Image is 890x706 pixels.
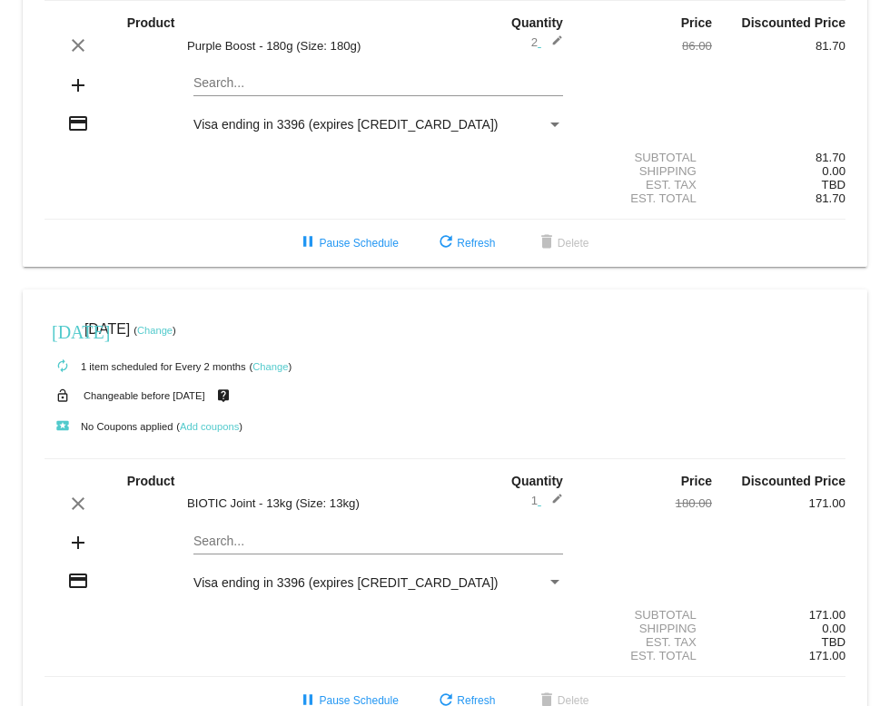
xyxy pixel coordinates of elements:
[541,493,563,515] mat-icon: edit
[681,474,712,488] strong: Price
[435,237,495,250] span: Refresh
[578,178,712,191] div: Est. Tax
[193,117,563,132] mat-select: Payment Method
[133,325,176,336] small: ( )
[712,39,845,53] div: 81.70
[84,390,205,401] small: Changeable before [DATE]
[536,232,558,254] mat-icon: delete
[822,164,845,178] span: 0.00
[67,34,89,56] mat-icon: clear
[578,635,712,649] div: Est. Tax
[193,534,563,549] input: Search...
[712,151,845,164] div: 81.70
[511,15,563,30] strong: Quantity
[52,416,74,437] mat-icon: local_play
[511,474,563,488] strong: Quantity
[578,191,712,205] div: Est. Total
[67,532,89,554] mat-icon: add
[193,575,563,590] mat-select: Payment Method
[213,384,234,407] mat-icon: live_help
[578,622,712,635] div: Shipping
[176,421,242,432] small: ( )
[249,361,292,372] small: ( )
[578,608,712,622] div: Subtotal
[297,237,398,250] span: Pause Schedule
[822,635,845,649] span: TBD
[193,76,563,91] input: Search...
[742,474,845,488] strong: Discounted Price
[67,493,89,515] mat-icon: clear
[578,151,712,164] div: Subtotal
[809,649,845,662] span: 171.00
[822,622,845,635] span: 0.00
[44,361,246,372] small: 1 item scheduled for Every 2 months
[681,15,712,30] strong: Price
[712,608,845,622] div: 171.00
[44,421,173,432] small: No Coupons applied
[67,74,89,96] mat-icon: add
[578,164,712,178] div: Shipping
[180,421,239,432] a: Add coupons
[178,39,445,53] div: Purple Boost - 180g (Size: 180g)
[578,649,712,662] div: Est. Total
[578,39,712,53] div: 86.00
[127,15,175,30] strong: Product
[578,496,712,510] div: 180.00
[52,356,74,378] mat-icon: autorenew
[282,227,412,260] button: Pause Schedule
[67,570,89,592] mat-icon: credit_card
[541,34,563,56] mat-icon: edit
[742,15,845,30] strong: Discounted Price
[822,178,845,191] span: TBD
[712,496,845,510] div: 171.00
[52,384,74,407] mat-icon: lock_open
[435,232,457,254] mat-icon: refresh
[531,35,563,49] span: 2
[536,237,589,250] span: Delete
[531,494,563,507] span: 1
[67,113,89,134] mat-icon: credit_card
[420,227,509,260] button: Refresh
[137,325,173,336] a: Change
[252,361,288,372] a: Change
[297,232,319,254] mat-icon: pause
[193,117,498,132] span: Visa ending in 3396 (expires [CREDIT_CARD_DATA])
[127,474,175,488] strong: Product
[816,191,845,205] span: 81.70
[178,496,445,510] div: BIOTIC Joint - 13kg (Size: 13kg)
[521,227,604,260] button: Delete
[52,319,74,341] mat-icon: [DATE]
[193,575,498,590] span: Visa ending in 3396 (expires [CREDIT_CARD_DATA])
